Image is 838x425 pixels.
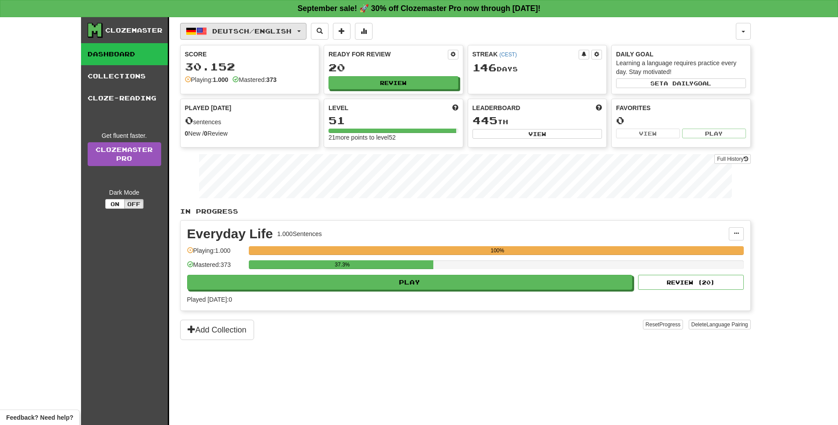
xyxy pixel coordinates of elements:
[638,275,744,290] button: Review (20)
[88,131,161,140] div: Get fluent faster.
[185,61,315,72] div: 30.152
[616,115,746,126] div: 0
[180,23,306,40] button: Deutsch/English
[185,75,229,84] div: Playing:
[682,129,746,138] button: Play
[473,114,498,126] span: 445
[643,320,683,329] button: ResetProgress
[88,142,161,166] a: ClozemasterPro
[329,133,458,142] div: 21 more points to level 52
[185,129,315,138] div: New / Review
[659,322,680,328] span: Progress
[105,26,162,35] div: Clozemaster
[329,62,458,73] div: 20
[233,75,277,84] div: Mastered:
[616,50,746,59] div: Daily Goal
[185,130,188,137] strong: 0
[706,322,748,328] span: Language Pairing
[616,59,746,76] div: Learning a language requires practice every day. Stay motivated!
[329,115,458,126] div: 51
[180,320,254,340] button: Add Collection
[714,154,750,164] button: Full History
[204,130,207,137] strong: 0
[355,23,373,40] button: More stats
[689,320,751,329] button: DeleteLanguage Pairing
[187,227,273,240] div: Everyday Life
[266,76,277,83] strong: 373
[105,199,125,209] button: On
[81,87,168,109] a: Cloze-Reading
[185,115,315,126] div: sentences
[88,188,161,197] div: Dark Mode
[213,76,228,83] strong: 1.000
[298,4,541,13] strong: September sale! 🚀 30% off Clozemaster Pro now through [DATE]!
[473,103,521,112] span: Leaderboard
[185,50,315,59] div: Score
[329,76,458,89] button: Review
[499,52,517,58] a: (CEST)
[473,129,602,139] button: View
[180,207,751,216] p: In Progress
[187,296,232,303] span: Played [DATE]: 0
[251,260,433,269] div: 37.3%
[251,246,744,255] div: 100%
[311,23,329,40] button: Search sentences
[664,80,694,86] span: a daily
[333,23,351,40] button: Add sentence to collection
[473,115,602,126] div: th
[329,103,348,112] span: Level
[596,103,602,112] span: This week in points, UTC
[6,413,73,422] span: Open feedback widget
[473,50,579,59] div: Streak
[473,62,602,74] div: Day s
[187,275,633,290] button: Play
[185,103,232,112] span: Played [DATE]
[616,129,680,138] button: View
[329,50,448,59] div: Ready for Review
[616,78,746,88] button: Seta dailygoal
[187,260,244,275] div: Mastered: 373
[212,27,292,35] span: Deutsch / English
[616,103,746,112] div: Favorites
[473,61,497,74] span: 146
[124,199,144,209] button: Off
[277,229,322,238] div: 1.000 Sentences
[187,246,244,261] div: Playing: 1.000
[185,114,193,126] span: 0
[81,65,168,87] a: Collections
[81,43,168,65] a: Dashboard
[452,103,458,112] span: Score more points to level up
